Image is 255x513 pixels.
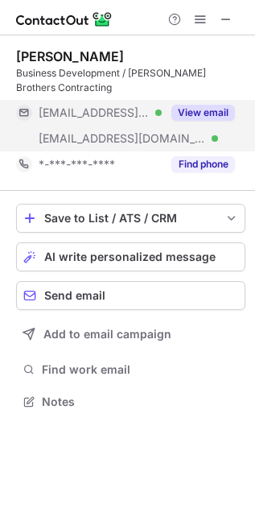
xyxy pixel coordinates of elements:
[171,105,235,121] button: Reveal Button
[43,328,171,341] span: Add to email campaign
[42,395,239,409] span: Notes
[16,66,245,95] div: Business Development / [PERSON_NAME] Brothers Contracting
[44,250,216,263] span: AI write personalized message
[16,204,245,233] button: save-profile-one-click
[39,105,150,120] span: [EMAIL_ADDRESS][DOMAIN_NAME]
[16,48,124,64] div: [PERSON_NAME]
[16,391,245,413] button: Notes
[16,281,245,310] button: Send email
[39,131,206,146] span: [EMAIL_ADDRESS][DOMAIN_NAME]
[16,10,113,29] img: ContactOut v5.3.10
[16,358,245,381] button: Find work email
[16,320,245,349] button: Add to email campaign
[171,156,235,172] button: Reveal Button
[16,242,245,271] button: AI write personalized message
[42,362,239,377] span: Find work email
[44,212,217,225] div: Save to List / ATS / CRM
[44,289,105,302] span: Send email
